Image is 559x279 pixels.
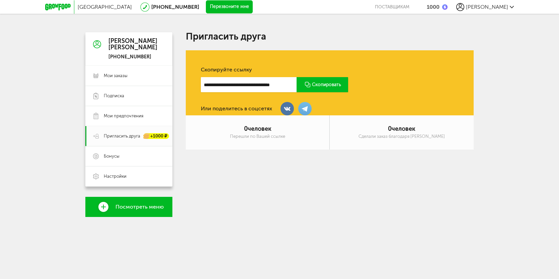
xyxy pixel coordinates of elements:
[358,134,445,139] div: Сделали заказ благодаря [PERSON_NAME]
[104,93,124,99] span: Подписка
[104,153,119,159] span: Бонусы
[85,126,172,146] a: Пригласить друга +1000 ₽
[104,113,143,119] span: Мои предпочтения
[104,173,127,179] span: Настройки
[85,166,172,186] a: Настройки
[104,73,128,79] span: Мои заказы
[388,126,415,132] div: человек
[388,125,392,132] span: 0
[206,0,253,14] button: Перезвоните мне
[104,133,140,139] span: Пригласить друга
[230,134,285,139] div: Перешли по Вашей ссылке
[466,4,508,10] span: [PERSON_NAME]
[151,4,199,10] a: [PHONE_NUMBER]
[186,32,474,41] h1: Пригласить друга
[442,4,448,10] img: bonus_b.cdccf46.png
[85,66,172,86] a: Мои заказы
[108,54,157,60] div: [PHONE_NUMBER]
[85,146,172,166] a: Бонусы
[85,86,172,106] a: Подписка
[85,106,172,126] a: Мои предпочтения
[244,125,248,132] span: 0
[244,126,271,132] div: человек
[201,66,459,73] div: Скопируйте ссылку
[144,133,169,139] div: +1000 ₽
[108,38,157,51] div: [PERSON_NAME] [PERSON_NAME]
[201,105,272,112] div: Или поделитесь в соцсетях
[78,4,132,10] span: [GEOGRAPHIC_DATA]
[427,4,440,10] div: 1000
[85,197,172,217] a: Посмотреть меню
[115,204,164,210] span: Посмотреть меню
